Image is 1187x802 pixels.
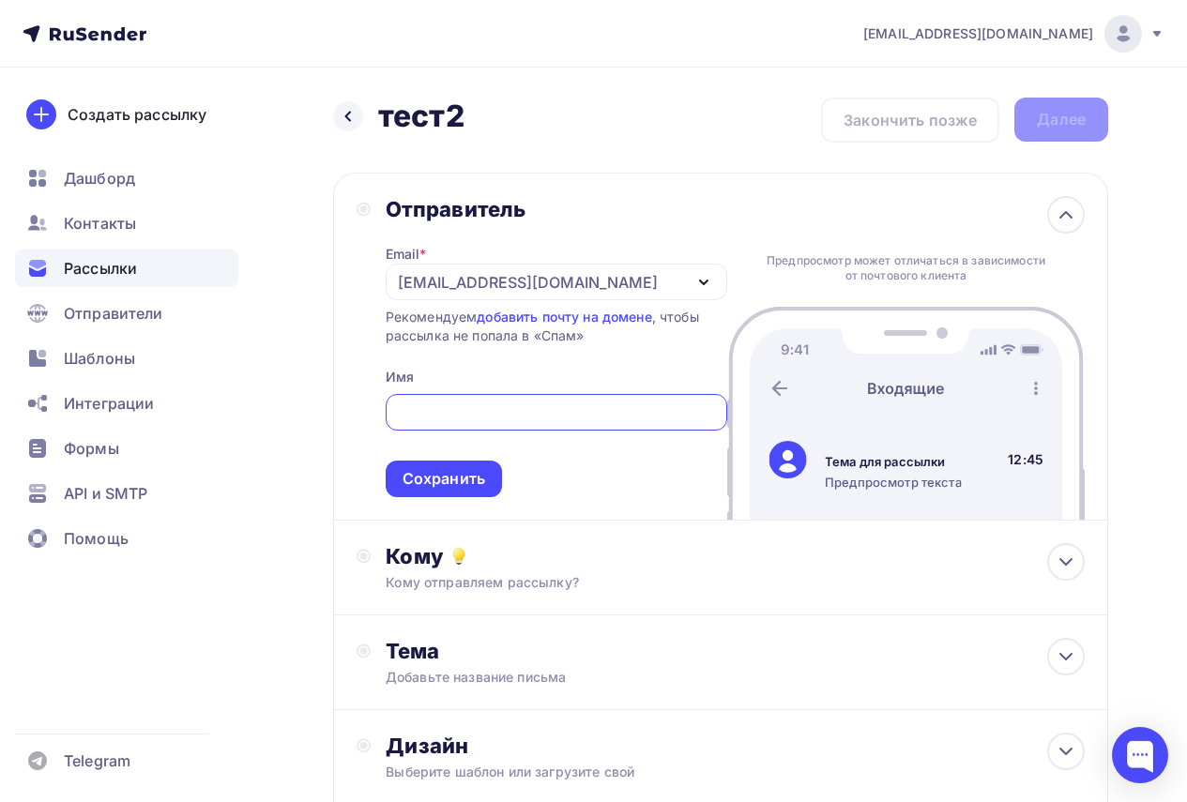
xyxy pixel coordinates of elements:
a: добавить почту на домене [477,309,651,325]
span: Шаблоны [64,347,135,370]
div: Email [386,245,427,264]
span: Интеграции [64,392,154,415]
div: Тема для рассылки [825,453,962,470]
span: Контакты [64,212,136,235]
a: [EMAIL_ADDRESS][DOMAIN_NAME] [863,15,1164,53]
span: Telegram [64,749,130,772]
div: Добавьте название письма [386,668,720,687]
div: Рекомендуем , чтобы рассылка не попала в «Спам» [386,308,727,345]
button: [EMAIL_ADDRESS][DOMAIN_NAME] [386,264,727,300]
a: Контакты [15,204,238,242]
a: Рассылки [15,250,238,287]
span: Формы [64,437,119,460]
span: Дашборд [64,167,135,189]
div: [EMAIL_ADDRESS][DOMAIN_NAME] [398,271,658,294]
div: Кому [386,543,1085,569]
div: Сохранить [403,468,485,490]
div: Предпросмотр может отличаться в зависимости от почтового клиента [762,253,1051,283]
div: 12:45 [1008,450,1043,469]
div: Имя [386,368,414,386]
div: Создать рассылку [68,103,206,126]
a: Шаблоны [15,340,238,377]
span: Отправители [64,302,163,325]
a: Отправители [15,295,238,332]
span: Помощь [64,527,129,550]
a: Дашборд [15,159,238,197]
div: Дизайн [386,733,1085,759]
span: [EMAIL_ADDRESS][DOMAIN_NAME] [863,24,1093,43]
div: Отправитель [386,196,727,222]
h2: тест2 [378,98,464,135]
span: Рассылки [64,257,137,280]
div: Выберите шаблон или загрузите свой [386,763,1014,781]
div: Кому отправляем рассылку? [386,573,1014,592]
span: API и SMTP [64,482,147,505]
a: Формы [15,430,238,467]
div: Тема [386,638,756,664]
div: Предпросмотр текста [825,474,962,491]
